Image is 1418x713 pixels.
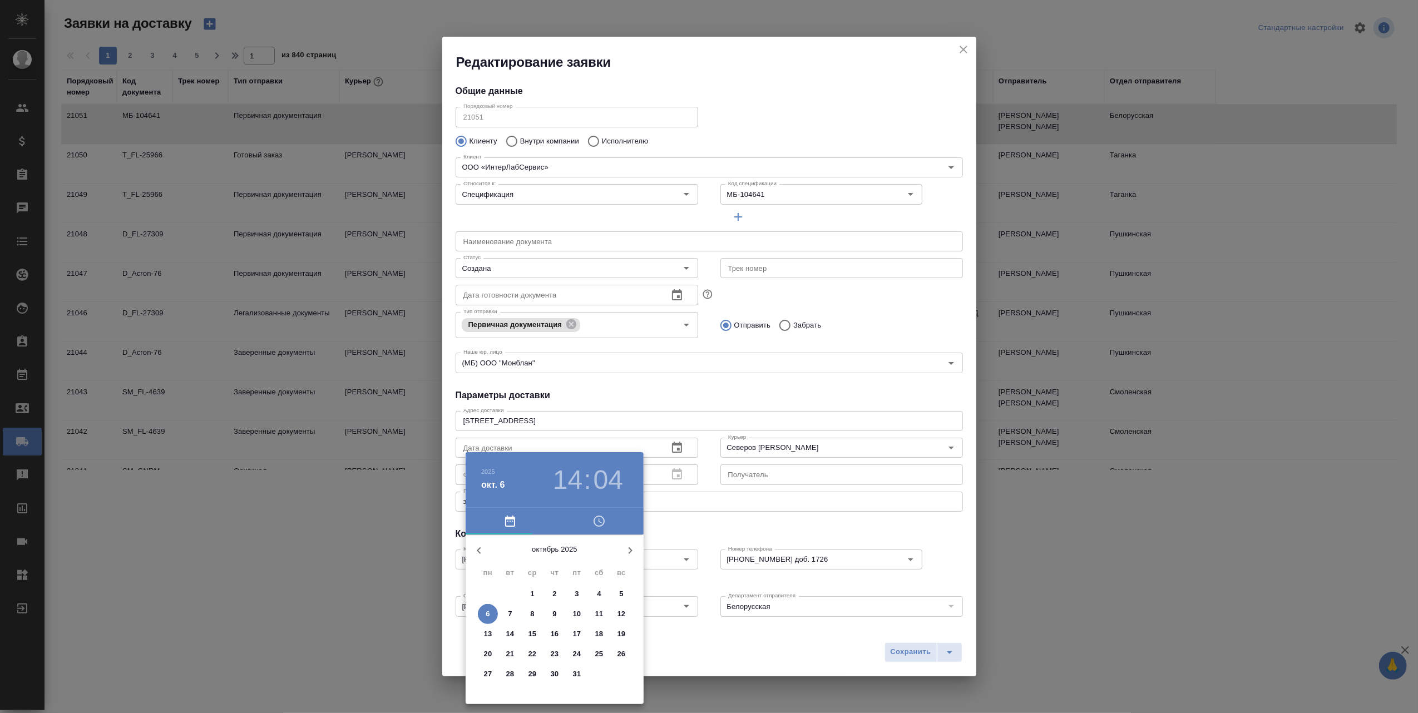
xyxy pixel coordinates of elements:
span: вс [611,567,631,578]
button: 4 [589,584,609,604]
p: 20 [484,648,492,660]
h3: : [584,464,591,496]
p: 22 [528,648,537,660]
span: сб [589,567,609,578]
button: 10 [567,604,587,624]
p: 7 [508,608,512,620]
p: 1 [530,588,534,600]
button: 11 [589,604,609,624]
p: 13 [484,628,492,640]
button: 20 [478,644,498,664]
p: 3 [575,588,579,600]
p: 23 [551,648,559,660]
p: 19 [617,628,626,640]
span: пт [567,567,587,578]
button: 04 [594,464,623,496]
p: 24 [573,648,581,660]
button: 8 [522,604,542,624]
p: 16 [551,628,559,640]
button: окт. 6 [481,478,505,492]
p: 11 [595,608,604,620]
p: 6 [486,608,490,620]
button: 9 [545,604,565,624]
button: 24 [567,644,587,664]
p: 18 [595,628,604,640]
span: вт [500,567,520,578]
button: 2 [545,584,565,604]
p: 25 [595,648,604,660]
button: 21 [500,644,520,664]
button: 7 [500,604,520,624]
p: 30 [551,669,559,680]
button: 1 [522,584,542,604]
button: 30 [545,664,565,684]
p: 2 [552,588,556,600]
p: 14 [506,628,515,640]
span: пн [478,567,498,578]
button: 27 [478,664,498,684]
button: 3 [567,584,587,604]
p: 12 [617,608,626,620]
button: 25 [589,644,609,664]
button: 28 [500,664,520,684]
p: 27 [484,669,492,680]
button: 31 [567,664,587,684]
p: 9 [552,608,556,620]
p: 28 [506,669,515,680]
button: 14 [553,464,582,496]
button: 16 [545,624,565,644]
p: 8 [530,608,534,620]
button: 17 [567,624,587,644]
span: ср [522,567,542,578]
p: 5 [619,588,623,600]
button: 26 [611,644,631,664]
button: 18 [589,624,609,644]
button: 5 [611,584,631,604]
p: 10 [573,608,581,620]
p: 4 [597,588,601,600]
p: 21 [506,648,515,660]
button: 23 [545,644,565,664]
span: чт [545,567,565,578]
button: 6 [478,604,498,624]
p: 26 [617,648,626,660]
p: 15 [528,628,537,640]
p: 17 [573,628,581,640]
button: 22 [522,644,542,664]
button: 14 [500,624,520,644]
button: 29 [522,664,542,684]
button: 2025 [481,468,495,475]
p: 29 [528,669,537,680]
button: 19 [611,624,631,644]
button: 12 [611,604,631,624]
button: 13 [478,624,498,644]
p: октябрь 2025 [492,544,617,555]
button: 15 [522,624,542,644]
p: 31 [573,669,581,680]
